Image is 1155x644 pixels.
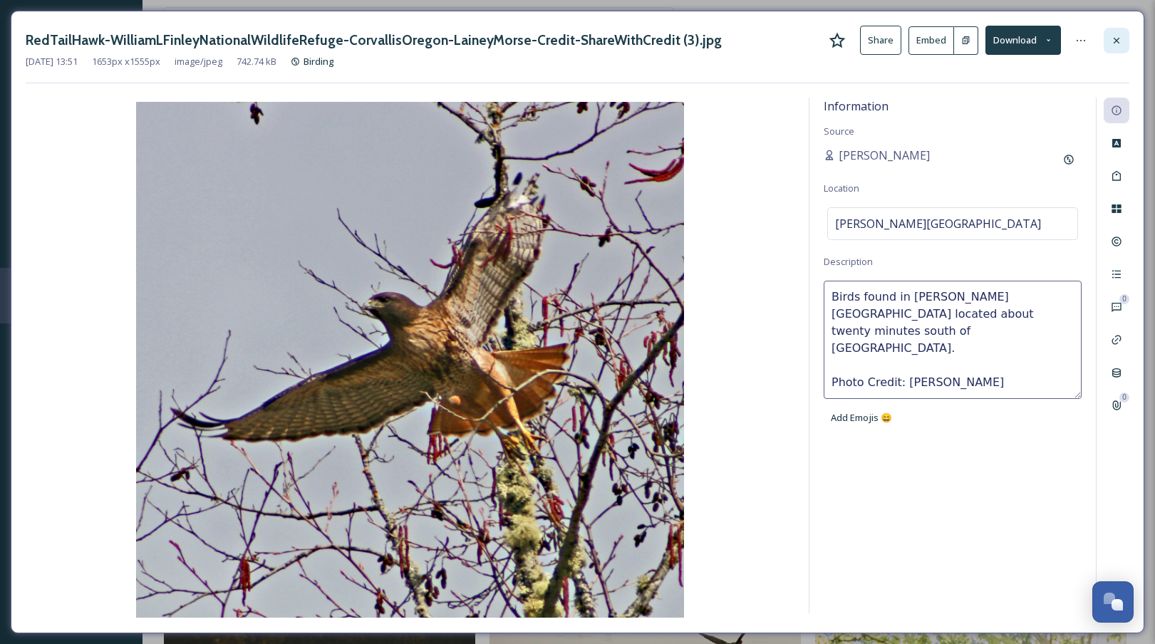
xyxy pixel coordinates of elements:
span: Source [824,125,854,137]
h3: RedTailHawk-WilliamLFinleyNationalWildlifeRefuge-CorvallisOregon-LaineyMorse-Credit-ShareWithCred... [26,30,722,51]
button: Share [860,26,901,55]
div: 0 [1119,294,1129,304]
span: Description [824,255,873,268]
span: 1653 px x 1555 px [92,55,160,68]
span: image/jpeg [175,55,222,68]
div: 0 [1119,393,1129,402]
span: Add Emojis 😄 [831,411,892,425]
textarea: Birds found in [PERSON_NAME][GEOGRAPHIC_DATA] located about twenty minutes south of [GEOGRAPHIC_D... [824,281,1082,399]
img: RedTailHawk-WilliamLFinleyNationalWildlifeRefuge-CorvallisOregon-LaineyMorse-Credit-ShareWithCred... [26,102,794,618]
span: Birding [304,55,334,68]
button: Download [985,26,1061,55]
button: Open Chat [1092,581,1134,623]
span: Location [824,182,859,194]
span: 742.74 kB [237,55,276,68]
button: Embed [908,26,954,55]
span: [PERSON_NAME][GEOGRAPHIC_DATA] [835,215,1041,232]
span: [PERSON_NAME] [839,147,930,164]
span: [DATE] 13:51 [26,55,78,68]
span: Information [824,98,889,114]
